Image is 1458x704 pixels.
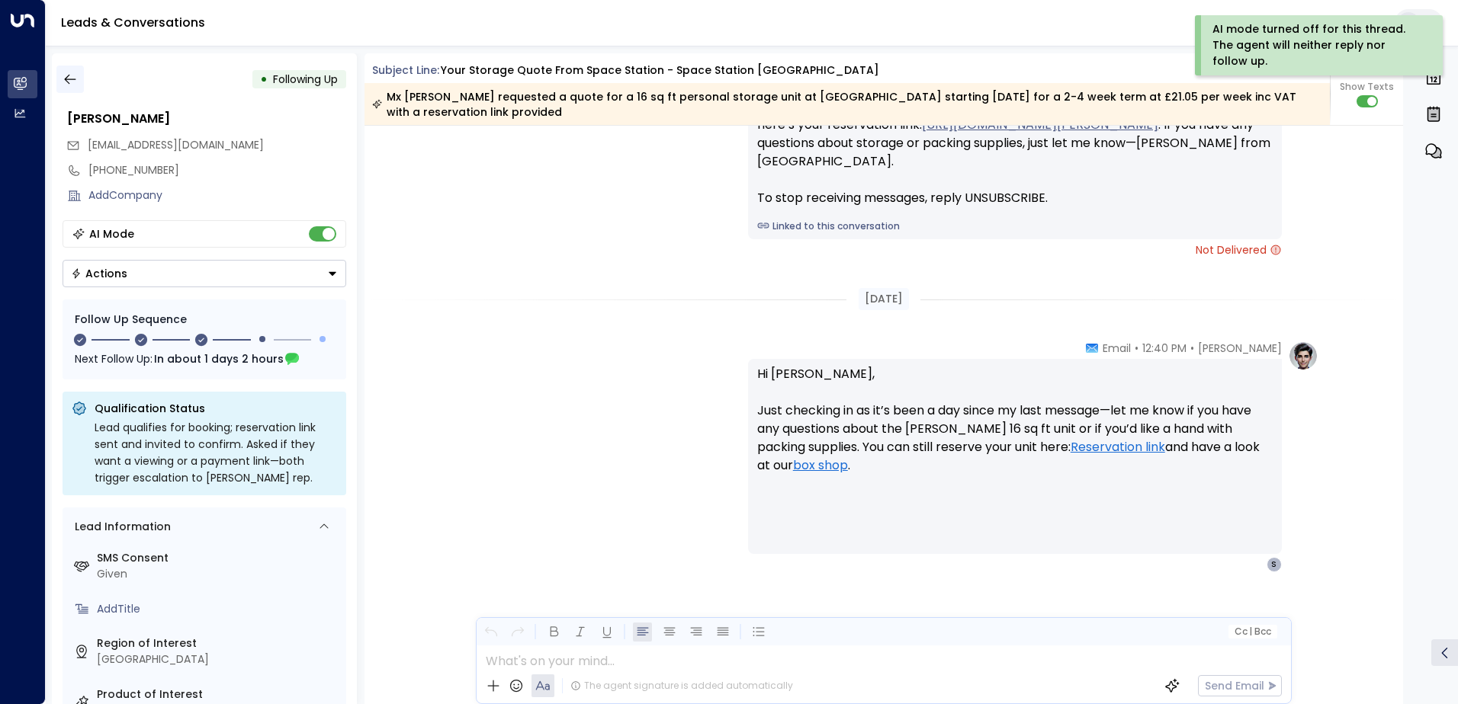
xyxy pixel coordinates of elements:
[1340,80,1394,94] span: Show Texts
[372,62,439,78] span: Subject Line:
[1249,626,1252,637] span: |
[1071,438,1165,456] a: Reservation link
[1135,341,1138,356] span: •
[372,89,1322,120] div: Mx [PERSON_NAME] requested a quote for a 16 sq ft personal storage unit at [GEOGRAPHIC_DATA] star...
[61,14,205,31] a: Leads & Conversations
[67,110,346,128] div: [PERSON_NAME]
[89,226,134,242] div: AI Mode
[69,519,171,535] div: Lead Information
[75,350,334,367] div: Next Follow Up:
[88,137,264,152] span: [EMAIL_ADDRESS][DOMAIN_NAME]
[97,550,340,566] label: SMS Consent
[1228,625,1277,639] button: Cc|Bcc
[154,350,284,367] span: In about 1 days 2 hours
[1190,341,1194,356] span: •
[260,66,268,93] div: •
[95,401,337,416] p: Qualification Status
[508,622,527,642] button: Redo
[1196,242,1282,258] span: Not Delivered
[97,601,340,617] div: AddTitle
[1267,557,1282,572] div: S
[1103,341,1131,356] span: Email
[481,622,500,642] button: Undo
[88,162,346,178] div: [PHONE_NUMBER]
[1142,341,1187,356] span: 12:40 PM
[793,456,848,475] a: box shop
[75,312,334,328] div: Follow Up Sequence
[1212,21,1422,69] div: AI mode turned off for this thread. The agent will neither reply nor follow up.
[97,686,340,702] label: Product of Interest
[88,187,346,203] div: AddCompany
[97,651,340,667] div: [GEOGRAPHIC_DATA]
[97,635,340,651] label: Region of Interest
[1288,341,1318,371] img: profile-logo.png
[71,267,127,280] div: Actions
[859,288,909,310] div: [DATE]
[441,62,879,78] div: Your storage quote from Space Station - Space Station [GEOGRAPHIC_DATA]
[97,566,340,582] div: Given
[757,219,1273,233] a: Linked to this conversation
[1234,626,1270,637] span: Cc Bcc
[757,365,1273,493] p: Hi [PERSON_NAME], Just checking in as it’s been a day since my last message—let me know if you ha...
[63,260,346,287] button: Actions
[88,137,264,153] span: suminlon@mailfence.com
[63,260,346,287] div: Button group with a nested menu
[273,72,338,87] span: Following Up
[1198,341,1282,356] span: [PERSON_NAME]
[757,98,1273,207] div: Still considering the 16 sq ft unit at [GEOGRAPHIC_DATA]? If you’d like to secure it, here’s your...
[570,679,793,693] div: The agent signature is added automatically
[95,419,337,486] div: Lead qualifies for booking; reservation link sent and invited to confirm. Asked if they want a vi...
